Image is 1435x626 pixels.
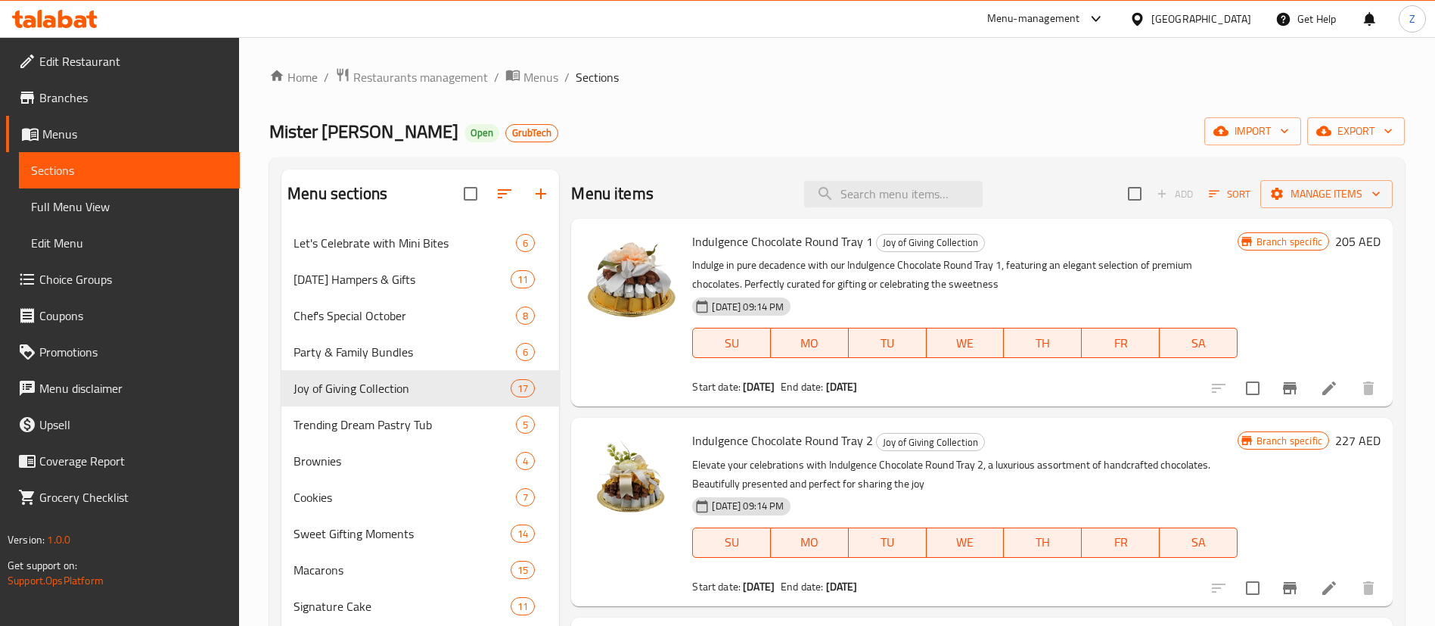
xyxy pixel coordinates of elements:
span: SU [699,531,765,553]
div: Party & Family Bundles6 [281,334,559,370]
span: Branch specific [1250,235,1328,249]
span: TH [1010,332,1076,354]
li: / [494,68,499,86]
button: MO [771,528,849,558]
span: Full Menu View [31,198,228,216]
li: / [564,68,570,86]
span: Menus [523,68,558,86]
span: Brownies [294,452,516,470]
div: Menu-management [987,10,1080,28]
a: Choice Groups [6,261,240,297]
span: Add item [1151,182,1199,206]
button: SA [1160,328,1238,358]
div: Trending Dream Pastry Tub5 [281,406,559,443]
div: [DATE] Hampers & Gifts11 [281,261,559,297]
a: Edit Restaurant [6,43,240,79]
span: MO [777,531,843,553]
a: Edit menu item [1320,379,1338,397]
button: SU [692,528,771,558]
div: Joy of Giving Collection [876,234,985,252]
span: [DATE] 09:14 PM [706,499,790,513]
span: SA [1166,332,1232,354]
a: Full Menu View [19,188,240,225]
span: 1.0.0 [47,530,70,550]
span: 5 [517,418,534,432]
span: Let's Celebrate with Mini Bites [294,234,516,252]
span: SA [1166,531,1232,553]
span: Upsell [39,416,228,434]
span: 11 [511,273,534,287]
span: Indulgence Chocolate Round Tray 1 [692,230,873,253]
h2: Menu items [571,182,654,205]
span: Macarons [294,561,511,579]
button: Sort [1205,182,1254,206]
span: WE [933,531,999,553]
li: / [324,68,329,86]
button: FR [1082,328,1160,358]
span: Start date: [692,577,741,596]
div: Trending Dream Pastry Tub [294,416,516,434]
span: 7 [517,491,534,505]
p: Indulge in pure decadence with our Indulgence Chocolate Round Tray 1, featuring an elegant select... [692,256,1237,294]
span: Chef's Special October [294,307,516,325]
span: Grocery Checklist [39,488,228,506]
span: Menu disclaimer [39,379,228,397]
span: Branches [39,89,228,107]
span: Joy of Giving Collection [877,434,984,451]
span: TU [855,332,921,354]
button: Manage items [1260,180,1393,208]
span: Version: [8,530,45,550]
span: Select all sections [455,178,486,210]
button: delete [1350,570,1387,606]
div: Sweet Gifting Moments [294,525,511,543]
span: 6 [517,345,534,360]
span: Select section [1119,178,1151,210]
span: Sort items [1199,182,1260,206]
button: MO [771,328,849,358]
span: GrubTech [506,126,558,139]
button: FR [1082,528,1160,558]
div: Signature Cake [294,597,511,615]
span: 14 [511,527,534,541]
div: Signature Cake11 [281,588,559,624]
button: import [1204,117,1301,145]
span: TH [1010,531,1076,553]
span: [DATE] 09:14 PM [706,300,790,314]
button: TU [849,328,927,358]
span: FR [1088,332,1154,354]
span: 4 [517,454,534,469]
div: items [516,343,535,361]
h2: Menu sections [287,182,387,205]
a: Menus [505,67,558,87]
span: 6 [517,236,534,251]
span: Restaurants management [353,68,488,86]
span: Select to update [1237,572,1269,604]
a: Menu disclaimer [6,370,240,406]
span: Coupons [39,307,228,325]
img: Indulgence Chocolate Round Tray 2 [583,430,680,527]
div: Cookies7 [281,479,559,515]
div: items [516,488,535,506]
span: MO [777,332,843,354]
span: Get support on: [8,556,77,575]
div: Joy of Giving Collection [876,433,985,451]
span: Party & Family Bundles [294,343,516,361]
div: Chef's Special October8 [281,297,559,334]
div: Joy of Giving Collection17 [281,370,559,406]
b: [DATE] [826,577,858,596]
span: Mister [PERSON_NAME] [269,114,458,148]
span: End date: [781,377,823,397]
div: Open [464,124,499,142]
div: Sweet Gifting Moments14 [281,515,559,552]
button: WE [927,528,1005,558]
a: Edit menu item [1320,579,1338,597]
button: SU [692,328,771,358]
span: 11 [511,600,534,614]
span: Sort [1209,185,1250,203]
b: [DATE] [743,577,775,596]
span: Indulgence Chocolate Round Tray 2 [692,429,873,452]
